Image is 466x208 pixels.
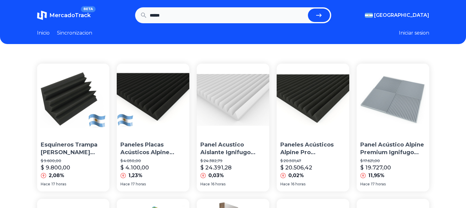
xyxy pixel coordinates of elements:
p: 11,95% [368,172,385,179]
p: $ 4.100,00 [120,163,149,172]
p: $ 9.800,00 [41,163,70,172]
span: 16 horas [291,182,305,187]
span: Hace [360,182,370,187]
span: Hace [41,182,50,187]
p: Panel Acustico Aislante Ignifugo Alpine 610x610x30mm [PERSON_NAME] [200,141,266,156]
img: Panel Acústico Alpine Premium Ignifugo 600x600x30 Mm [357,64,429,136]
p: $ 24.391,28 [200,163,232,172]
span: 17 horas [51,182,66,187]
p: Panel Acústico Alpine Premium Ignifugo 600x600x30 Mm [360,141,426,156]
img: Paneles Placas Acústicos Alpine Basic 50x50cm X30mm Musycom [117,64,189,136]
p: Esquineros Trampa [PERSON_NAME] 20x20x50cm Alpine Basic Musycom [41,141,106,156]
img: Esquineros Trampa De Graves 20x20x50cm Alpine Basic Musycom [37,64,110,136]
span: MercadoTrack [49,12,91,19]
img: Paneles Acústicos Alpine Pro 500x500x30mm Retardante Llama [277,64,349,136]
p: 1,23% [128,172,142,179]
span: 17 horas [371,182,386,187]
img: Panel Acustico Aislante Ignifugo Alpine 610x610x30mm Alemán [197,64,269,136]
a: Panel Acustico Aislante Ignifugo Alpine 610x610x30mm AlemánPanel Acustico Aislante Ignifugo Alpin... [197,64,269,191]
p: $ 20.501,47 [280,158,346,163]
p: 2,08% [49,172,64,179]
p: $ 24.382,79 [200,158,266,163]
p: Paneles Acústicos Alpine Pro 500x500x30mm Retardante Llama [280,141,346,156]
img: Argentina [365,13,373,18]
span: Hace [280,182,290,187]
p: $ 17.621,00 [360,158,426,163]
span: Hace [200,182,210,187]
a: Paneles Acústicos Alpine Pro 500x500x30mm Retardante LlamaPaneles Acústicos Alpine Pro 500x500x30... [277,64,349,191]
p: $ 9.600,00 [41,158,106,163]
span: Hace [120,182,130,187]
a: Sincronizacion [57,29,92,37]
a: MercadoTrackBETA [37,10,91,20]
p: 0,03% [208,172,224,179]
a: Paneles Placas Acústicos Alpine Basic 50x50cm X30mm MusycomPaneles Placas Acústicos Alpine Basic ... [117,64,189,191]
p: $ 20.506,42 [280,163,312,172]
a: Panel Acústico Alpine Premium Ignifugo 600x600x30 MmPanel Acústico Alpine Premium Ignifugo 600x60... [357,64,429,191]
span: 16 horas [211,182,225,187]
p: Paneles Placas Acústicos Alpine Basic 50x50cm X30mm Musycom [120,141,186,156]
p: $ 4.050,00 [120,158,186,163]
a: Inicio [37,29,50,37]
img: MercadoTrack [37,10,47,20]
span: 17 horas [131,182,146,187]
button: Iniciar sesion [399,29,429,37]
span: [GEOGRAPHIC_DATA] [374,12,429,19]
a: Esquineros Trampa De Graves 20x20x50cm Alpine Basic MusycomEsquineros Trampa [PERSON_NAME] 20x20x... [37,64,110,191]
span: BETA [81,6,95,12]
button: [GEOGRAPHIC_DATA] [365,12,429,19]
p: 0,02% [288,172,304,179]
p: $ 19.727,00 [360,163,391,172]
